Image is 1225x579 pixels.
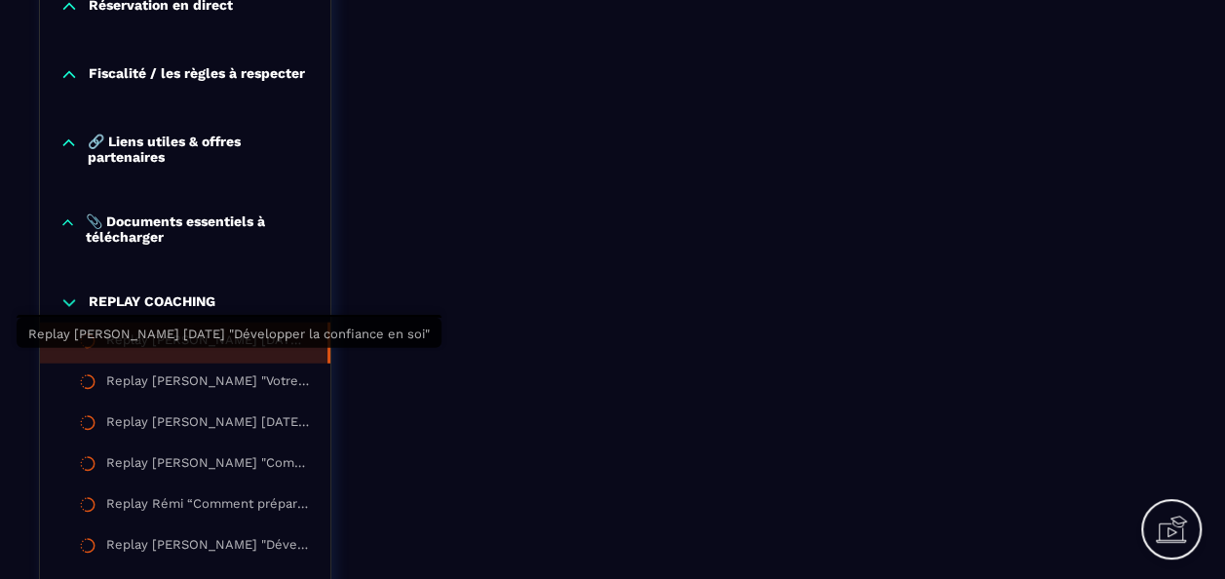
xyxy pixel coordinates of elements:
[106,455,311,477] div: Replay [PERSON_NAME] "Comment présenter ses services / pitch commercial lors d'une prospection té...
[106,537,311,559] div: Replay [PERSON_NAME] "Développer un mental de leader : Passer d'un rôle d'exécutant à un rôle de ...
[106,496,311,518] div: Replay Rémi “Comment préparer l’été et signer des clients ?”
[106,373,311,395] div: Replay [PERSON_NAME] "Votre envie de réussir doit être plus forte que vos peurs et vos doutes"
[106,414,311,436] div: Replay [PERSON_NAME] [DATE] "La méthodologie, les démarches après signature d'un contrat"
[86,213,311,245] p: 📎 Documents essentiels à télécharger
[89,293,215,313] p: REPLAY COACHING
[89,65,305,85] p: Fiscalité / les règles à respecter
[88,134,311,165] p: 🔗 Liens utiles & offres partenaires
[28,327,430,341] span: Replay [PERSON_NAME] [DATE] "Développer la confiance en soi"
